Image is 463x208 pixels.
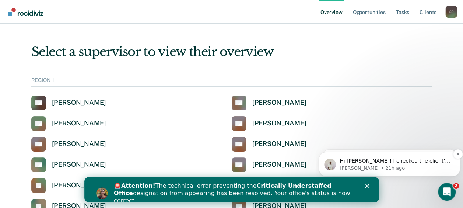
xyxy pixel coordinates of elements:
iframe: Intercom live chat banner [84,177,379,202]
iframe: Intercom notifications message [316,136,463,188]
div: Close [281,7,288,11]
b: Attention! [37,5,71,12]
a: [PERSON_NAME] [232,157,306,172]
img: Recidiviz [8,8,43,16]
button: Profile dropdown button [445,6,457,18]
button: Dismiss notification [137,13,147,22]
div: REGION 1 [31,77,432,87]
div: [PERSON_NAME] [252,160,306,169]
div: K R [445,6,457,18]
span: Hi [PERSON_NAME]! I checked the client's status. They are excluded from ARS/ERS eligibility becau... [24,21,134,86]
a: [PERSON_NAME] [31,157,106,172]
div: [PERSON_NAME] [52,181,106,190]
div: [PERSON_NAME] [252,119,306,128]
a: [PERSON_NAME] [31,137,106,152]
p: Message from Naomi, sent 21h ago [24,28,135,35]
a: [PERSON_NAME] [31,96,106,110]
a: [PERSON_NAME] [232,137,306,152]
a: [PERSON_NAME] [31,178,106,193]
div: 🚨 The technical error preventing the designation from appearing has been resolved. Your office's ... [29,5,271,27]
div: [PERSON_NAME] [52,119,106,128]
a: [PERSON_NAME] [232,116,306,131]
b: Critically Understaffed Office [29,5,247,20]
div: [PERSON_NAME] [52,160,106,169]
a: [PERSON_NAME] [232,96,306,110]
div: Select a supervisor to view their overview [31,44,432,59]
div: [PERSON_NAME] [252,140,306,148]
span: 2 [453,183,459,189]
a: [PERSON_NAME] [31,116,106,131]
iframe: Intercom live chat [438,183,456,201]
div: [PERSON_NAME] [252,98,306,107]
div: [PERSON_NAME] [52,98,106,107]
div: [PERSON_NAME] [52,140,106,148]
